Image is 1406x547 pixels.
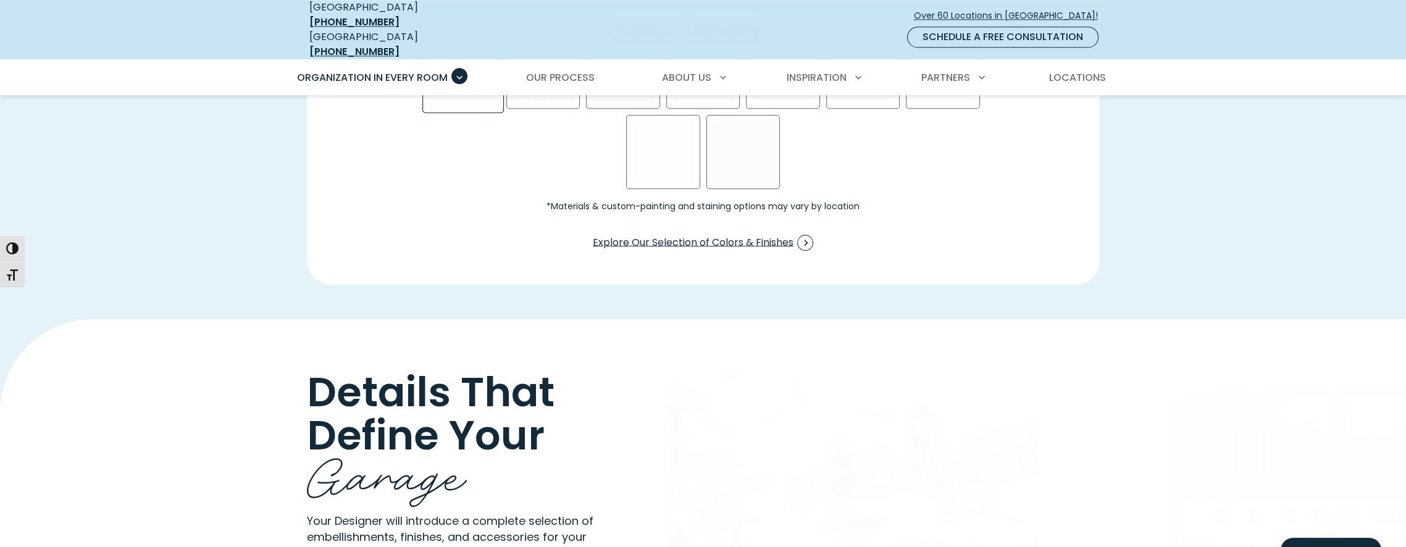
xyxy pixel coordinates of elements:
[626,115,700,189] div: Steel Blue Swatch
[913,5,1108,27] a: Over 60 Locations in [GEOGRAPHIC_DATA]!
[592,230,814,255] a: Explore Our Selection of Colors & Finishes
[309,30,488,59] div: [GEOGRAPHIC_DATA]
[608,7,763,52] img: Closet Factory Logo
[417,202,989,211] small: *Materials & custom-painting and staining options may vary by location
[526,70,595,85] span: Our Process
[921,70,970,85] span: Partners
[706,115,780,189] img: Storm
[297,70,448,85] span: Organization in Every Room
[426,35,500,109] div: Frosted Aluminum Swatch
[307,407,545,464] span: Define Your
[914,9,1108,22] span: Over 60 Locations in [GEOGRAPHIC_DATA]!
[593,235,813,251] span: Explore Our Selection of Colors & Finishes
[907,27,1098,48] a: Schedule a Free Consultation
[626,115,700,189] img: Steel Blue
[309,15,400,29] a: [PHONE_NUMBER]
[787,70,847,85] span: Inspiration
[307,435,467,509] span: Garage
[307,363,554,420] span: Details That
[662,70,711,85] span: About Us
[309,44,400,59] a: [PHONE_NUMBER]
[706,115,780,189] div: Storm Swatch
[1048,70,1105,85] span: Locations
[288,61,1118,95] nav: Primary Menu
